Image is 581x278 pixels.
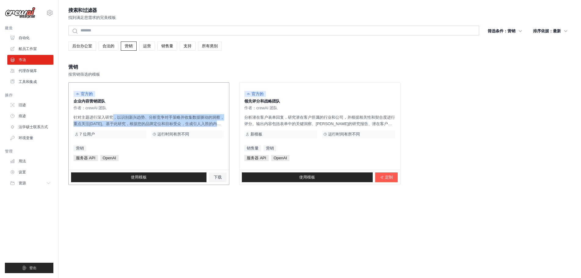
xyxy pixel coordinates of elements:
[264,145,276,151] a: 营销
[80,132,95,136] font: 7 位用户
[5,263,53,273] button: 登出
[244,99,280,103] font: 领先评分和战略团队
[7,66,53,76] a: 代理存储库
[299,175,315,179] font: 使用模板
[76,156,95,160] font: 服务器 API
[19,69,37,73] font: 代理存储库
[209,172,227,182] a: 下载
[5,93,13,97] font: 操作
[328,132,360,136] font: 运行时间有所不同
[7,167,53,177] a: 设置
[139,42,155,51] a: 运营
[7,100,53,110] a: 旧迹
[157,132,189,136] font: 运行时间有所不同
[198,42,222,51] a: 所有类别
[19,170,26,174] font: 设置
[19,36,30,40] font: 自动化
[7,178,53,188] button: 资源
[157,42,177,51] a: 销售量
[81,92,93,96] font: 官方的
[184,44,192,48] font: 支持
[7,156,53,166] a: 用法
[180,42,195,51] a: 支持
[19,159,26,163] font: 用法
[244,115,395,132] font: 分析潜在客户表单回复，研究潜在客户所属的行业和公司，并根据相关性和契合度进行评分。输出内容包括表单中的关键洞察、[PERSON_NAME]的研究报告、潜在客户评分以及量身定制的策略，包括有效推销...
[250,132,262,136] font: 新模板
[484,26,526,37] button: 筛选条件：营销
[68,72,100,77] font: 按营销筛选的模板
[131,175,147,179] font: 使用模板
[266,146,274,150] font: 营销
[244,106,277,110] font: 作者：crewAI 团队
[7,111,53,121] a: 痕迹
[19,80,37,84] font: 工具和集成
[5,26,13,30] font: 建造
[529,26,571,37] button: 排序依据：最新
[68,15,116,20] font: 找到满足您需求的完美模板
[19,58,26,62] font: 市场
[7,33,53,43] a: 自动化
[74,145,86,151] a: 营销
[533,29,561,33] font: 排序依据：最新
[74,106,106,110] font: 作者：crewAI 团队
[29,266,37,270] font: 登出
[161,44,173,48] font: 销售量
[244,145,261,151] a: 销售量
[19,181,26,185] font: 资源
[202,44,218,48] font: 所有类别
[242,172,372,182] a: 使用模板
[385,175,393,179] font: 定制
[76,146,84,150] font: 营销
[247,146,259,150] font: 销售量
[274,156,287,160] font: OpenAI
[72,44,92,48] font: 后台办公室
[488,29,515,33] font: 筛选条件：营销
[7,133,53,143] a: 环境变量
[5,7,35,19] img: 标识
[7,122,53,132] a: 法学硕士联系方式
[68,64,78,70] font: 营销
[7,55,53,65] a: 市场
[74,115,224,146] font: 针对主题进行深入研究，以识别新兴趋势、分析竞争对手策略并收集数据驱动的洞察，重点关注[DATE]。基于此研究，根据您的品牌定位和目标受众，生成引人入胜的内容创意。成果包括以要点形式列出的关键洞察...
[5,149,13,153] font: 管理
[19,114,26,118] font: 痕迹
[125,44,133,48] font: 营销
[102,44,114,48] font: 合法的
[19,47,37,51] font: 船员工作室
[252,92,264,96] font: 官方的
[7,77,53,87] a: 工具和集成
[99,42,118,51] a: 合法的
[71,172,206,182] a: 使用模板
[7,44,53,54] a: 船员工作室
[68,8,97,13] font: 搜索和过滤器
[103,156,116,160] font: OpenAI
[375,172,398,182] a: 定制
[74,99,105,103] font: 企业内容营销团队
[19,125,48,129] font: 法学硕士联系方式
[247,156,266,160] font: 服务器 API
[68,42,96,51] a: 后台办公室
[19,103,26,107] font: 旧迹
[121,42,137,51] a: 营销
[19,136,33,140] font: 环境变量
[143,44,151,48] font: 运营
[214,175,222,179] font: 下载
